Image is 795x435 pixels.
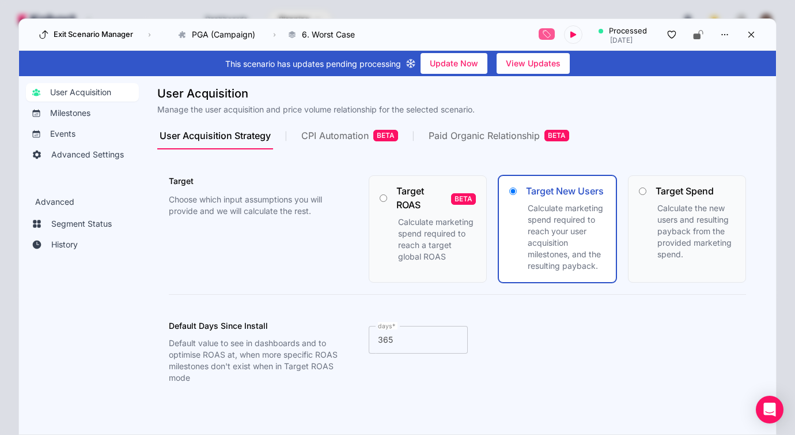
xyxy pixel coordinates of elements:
[497,53,570,74] button: View Updates
[544,130,569,141] span: BETA
[26,235,139,254] a: History
[526,184,604,198] h3: Target New Users
[160,131,271,140] span: User Acquisition Strategy
[51,218,112,230] span: Segment Status
[35,25,137,44] button: Exit Scenario Manager
[657,203,732,259] span: Calculate the new users and resulting payback from the provided marketing spend.
[506,55,561,72] span: View Updates
[169,337,346,384] h3: Default value to see in dashboards and to optimise ROAS at, when more specific ROAS milestones do...
[639,187,646,195] input: Target SpendCalculate the new users and resulting payback from the provided marketing spend.
[50,107,90,119] span: Milestones
[169,175,194,187] h3: Target
[157,88,248,99] span: User Acquisition
[301,130,398,141] div: CPI Automation
[169,320,346,332] h3: Default Days Since Install
[421,53,487,74] button: Update Now
[26,145,139,164] a: Advanced Settings
[656,184,714,198] h3: Target Spend
[756,396,783,423] div: Open Intercom Messenger
[26,125,139,143] a: Events
[26,83,139,102] a: User Acquisition
[50,87,111,98] span: User Acquisition
[599,37,647,44] div: [DATE]
[225,58,401,70] span: This scenario has updates pending processing
[430,55,478,72] span: Update Now
[51,149,124,160] span: Advanced Settings
[429,130,569,141] div: Paid Organic Relationship
[398,217,474,261] span: Calculate marketing spend required to reach a target global ROAS
[378,322,392,329] mat-label: days
[373,130,398,141] span: BETA
[451,193,476,205] span: BETA
[509,187,517,195] input: Target New UsersCalculate marketing spend required to reach your user acquisition milestones, and...
[51,239,78,250] span: History
[528,203,603,271] span: Calculate marketing spend required to reach your user acquisition milestones, and the resulting p...
[50,128,75,140] span: Events
[380,194,387,202] input: Target ROASBETACalculate marketing spend required to reach a target global ROAS
[396,184,442,212] h3: Target ROAS
[26,215,139,233] a: Segment Status
[26,104,139,122] a: Milestones
[157,104,758,115] h3: Manage the user acquisition and price volume relationship for the selected scenario.
[169,194,346,217] h3: Choose which input assumptions you will provide and we will calculate the rest.
[26,196,139,212] h3: Advanced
